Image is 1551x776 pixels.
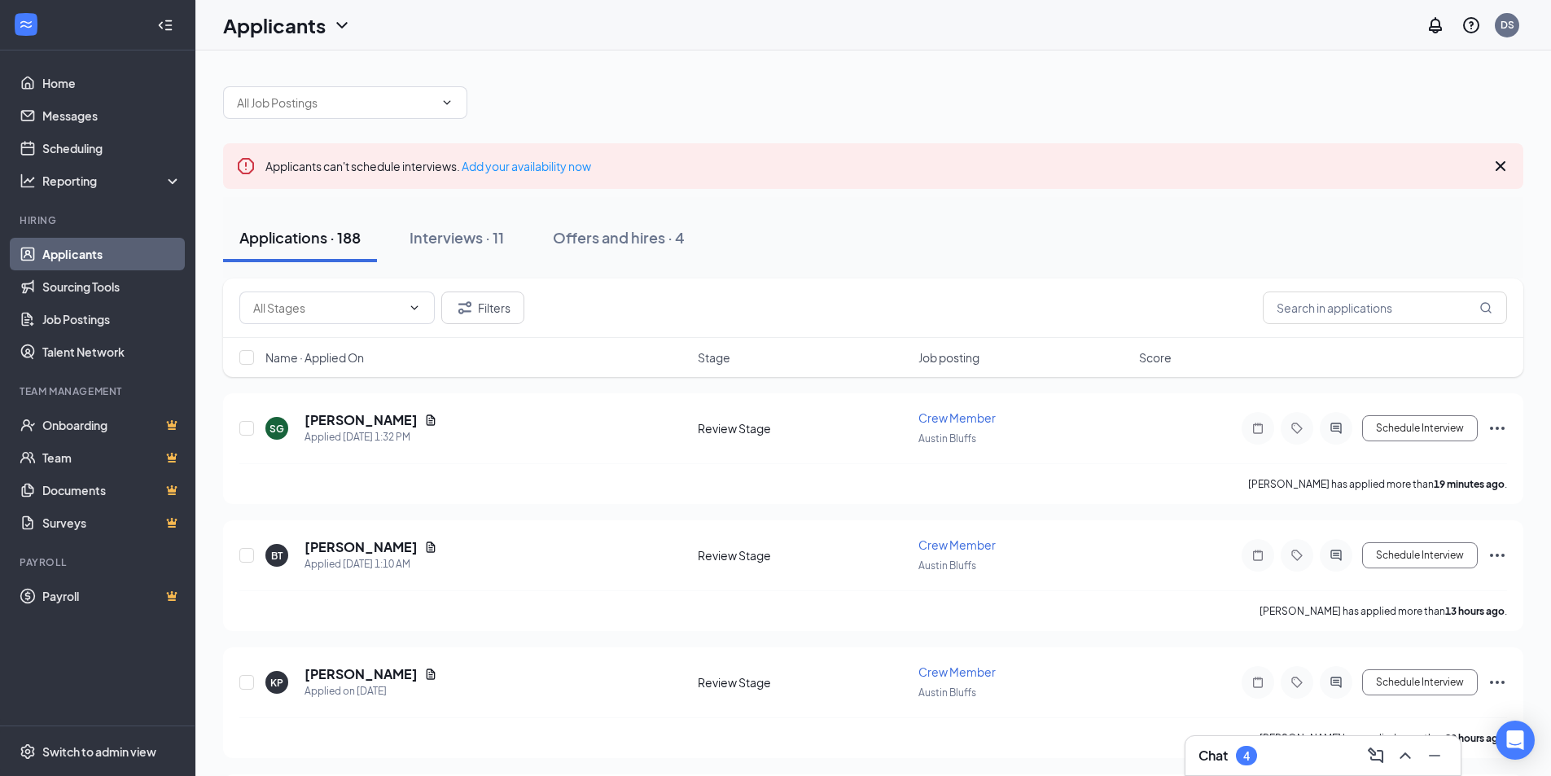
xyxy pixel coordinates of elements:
[1363,743,1389,769] button: ComposeMessage
[42,409,182,441] a: OnboardingCrown
[236,156,256,176] svg: Error
[42,238,182,270] a: Applicants
[42,506,182,539] a: SurveysCrown
[1501,18,1514,32] div: DS
[1487,673,1507,692] svg: Ellipses
[698,674,909,691] div: Review Stage
[440,96,453,109] svg: ChevronDown
[918,432,976,445] span: Austin Bluffs
[305,556,437,572] div: Applied [DATE] 1:10 AM
[1243,749,1250,763] div: 4
[42,474,182,506] a: DocumentsCrown
[253,299,401,317] input: All Stages
[462,159,591,173] a: Add your availability now
[1395,746,1415,765] svg: ChevronUp
[1362,542,1478,568] button: Schedule Interview
[1326,422,1346,435] svg: ActiveChat
[42,67,182,99] a: Home
[239,227,361,248] div: Applications · 188
[441,292,524,324] button: Filter Filters
[1326,676,1346,689] svg: ActiveChat
[237,94,434,112] input: All Job Postings
[1366,746,1386,765] svg: ComposeMessage
[1487,419,1507,438] svg: Ellipses
[424,668,437,681] svg: Document
[42,270,182,303] a: Sourcing Tools
[269,422,284,436] div: SG
[20,555,178,569] div: Payroll
[918,664,996,679] span: Crew Member
[18,16,34,33] svg: WorkstreamLogo
[1491,156,1510,176] svg: Cross
[1260,604,1507,618] p: [PERSON_NAME] has applied more than .
[698,420,909,436] div: Review Stage
[1248,676,1268,689] svg: Note
[1487,546,1507,565] svg: Ellipses
[42,580,182,612] a: PayrollCrown
[42,303,182,335] a: Job Postings
[410,227,504,248] div: Interviews · 11
[1422,743,1448,769] button: Minimize
[42,132,182,164] a: Scheduling
[1392,743,1418,769] button: ChevronUp
[1248,477,1507,491] p: [PERSON_NAME] has applied more than .
[42,743,156,760] div: Switch to admin view
[424,414,437,427] svg: Document
[1445,605,1505,617] b: 13 hours ago
[424,541,437,554] svg: Document
[1248,422,1268,435] svg: Note
[20,213,178,227] div: Hiring
[332,15,352,35] svg: ChevronDown
[698,349,730,366] span: Stage
[42,173,182,189] div: Reporting
[265,159,591,173] span: Applicants can't schedule interviews.
[1445,732,1505,744] b: 20 hours ago
[1248,549,1268,562] svg: Note
[1198,747,1228,765] h3: Chat
[1260,731,1507,745] p: [PERSON_NAME] has applied more than .
[223,11,326,39] h1: Applicants
[1479,301,1492,314] svg: MagnifyingGlass
[1434,478,1505,490] b: 19 minutes ago
[698,547,909,563] div: Review Stage
[1425,746,1444,765] svg: Minimize
[42,441,182,474] a: TeamCrown
[1362,415,1478,441] button: Schedule Interview
[20,743,36,760] svg: Settings
[305,538,418,556] h5: [PERSON_NAME]
[1287,549,1307,562] svg: Tag
[20,173,36,189] svg: Analysis
[918,410,996,425] span: Crew Member
[157,17,173,33] svg: Collapse
[408,301,421,314] svg: ChevronDown
[1326,549,1346,562] svg: ActiveChat
[1263,292,1507,324] input: Search in applications
[305,429,437,445] div: Applied [DATE] 1:32 PM
[1287,676,1307,689] svg: Tag
[271,549,283,563] div: BT
[1287,422,1307,435] svg: Tag
[1496,721,1535,760] div: Open Intercom Messenger
[270,676,283,690] div: KP
[305,665,418,683] h5: [PERSON_NAME]
[553,227,685,248] div: Offers and hires · 4
[265,349,364,366] span: Name · Applied On
[918,537,996,552] span: Crew Member
[918,349,979,366] span: Job posting
[42,335,182,368] a: Talent Network
[20,384,178,398] div: Team Management
[305,411,418,429] h5: [PERSON_NAME]
[305,683,437,699] div: Applied on [DATE]
[1362,669,1478,695] button: Schedule Interview
[1426,15,1445,35] svg: Notifications
[918,686,976,699] span: Austin Bluffs
[918,559,976,572] span: Austin Bluffs
[1461,15,1481,35] svg: QuestionInfo
[455,298,475,318] svg: Filter
[42,99,182,132] a: Messages
[1139,349,1172,366] span: Score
